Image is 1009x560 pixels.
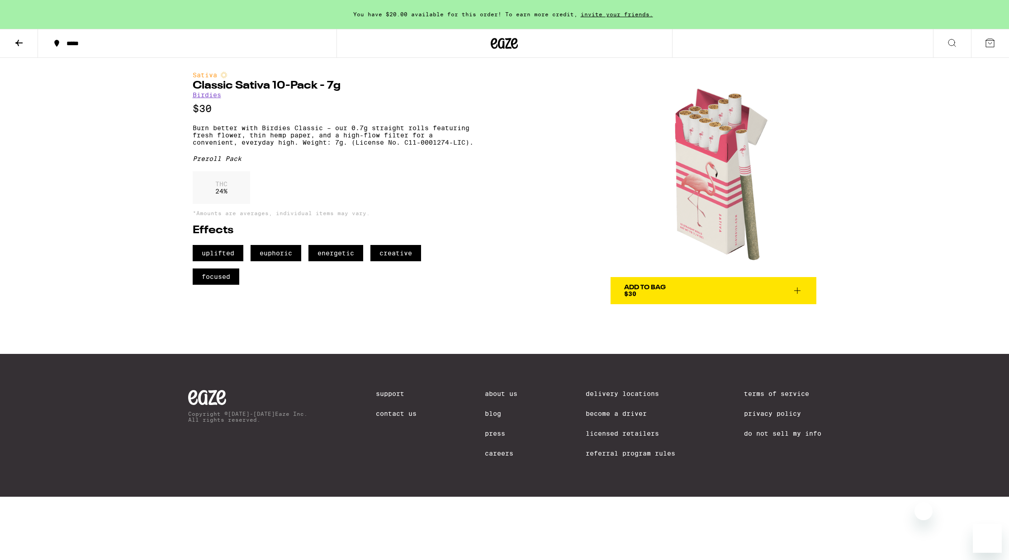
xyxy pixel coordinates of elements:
[485,430,517,437] a: Press
[744,410,821,417] a: Privacy Policy
[193,268,239,285] span: focused
[586,390,675,397] a: Delivery Locations
[586,410,675,417] a: Become a Driver
[586,430,675,437] a: Licensed Retailers
[586,450,675,457] a: Referral Program Rules
[376,410,417,417] a: Contact Us
[611,277,816,304] button: Add To Bag$30
[193,225,474,236] h2: Effects
[193,80,474,91] h1: Classic Sativa 10-Pack - 7g
[624,284,666,291] div: Add To Bag
[578,11,656,17] span: invite your friends.
[193,103,474,114] p: $30
[193,71,474,79] div: Sativa
[973,524,1002,553] iframe: Button to launch messaging window
[485,450,517,457] a: Careers
[353,11,578,17] span: You have $20.00 available for this order! To earn more credit,
[744,430,821,437] a: Do Not Sell My Info
[308,245,363,261] span: energetic
[744,390,821,397] a: Terms of Service
[220,71,227,79] img: sativaColor.svg
[376,390,417,397] a: Support
[193,91,221,99] a: Birdies
[188,411,308,423] p: Copyright © [DATE]-[DATE] Eaze Inc. All rights reserved.
[193,124,474,146] p: Burn better with Birdies Classic – our 0.7g straight rolls featuring fresh flower, thin hemp pape...
[485,410,517,417] a: Blog
[485,390,517,397] a: About Us
[193,210,474,216] p: *Amounts are averages, individual items may vary.
[370,245,421,261] span: creative
[624,290,636,297] span: $30
[193,245,243,261] span: uplifted
[251,245,301,261] span: euphoric
[914,502,933,520] iframe: Close message
[611,71,816,277] img: Birdies - Classic Sativa 10-Pack - 7g
[193,155,474,162] div: Preroll Pack
[193,171,250,204] div: 24 %
[215,180,227,188] p: THC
